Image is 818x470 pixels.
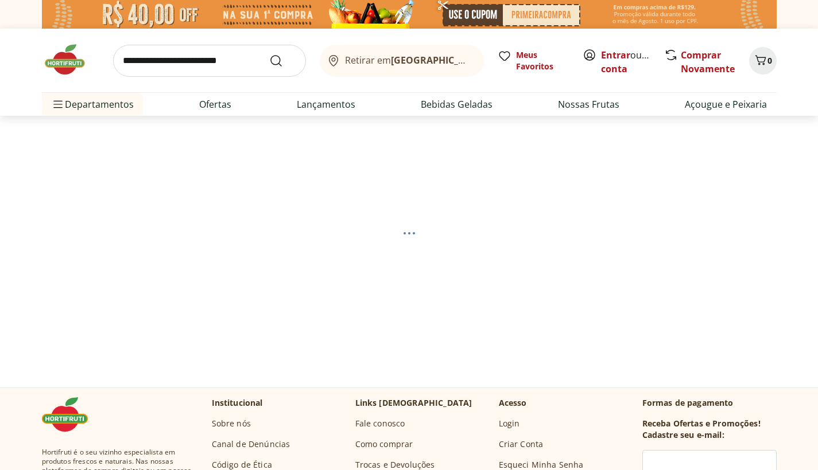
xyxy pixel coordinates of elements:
input: search [113,45,306,77]
h3: Cadastre seu e-mail: [642,429,724,441]
a: Login [499,418,520,429]
span: Departamentos [51,91,134,118]
a: Criar Conta [499,438,544,450]
a: Canal de Denúncias [212,438,290,450]
a: Bebidas Geladas [421,97,493,111]
a: Criar conta [601,49,664,75]
button: Menu [51,91,65,118]
p: Institucional [212,397,263,409]
a: Meus Favoritos [498,49,569,72]
img: Hortifruti [42,42,99,77]
a: Nossas Frutas [558,97,619,111]
img: Hortifruti [42,397,99,432]
button: Carrinho [749,47,777,75]
button: Submit Search [269,54,297,68]
a: Entrar [601,49,630,61]
span: Retirar em [345,55,472,65]
span: ou [601,48,652,76]
p: Acesso [499,397,527,409]
a: Sobre nós [212,418,251,429]
a: Ofertas [199,97,231,111]
a: Como comprar [355,438,413,450]
h3: Receba Ofertas e Promoções! [642,418,761,429]
a: Lançamentos [297,97,355,111]
span: 0 [767,55,772,66]
b: [GEOGRAPHIC_DATA]/[GEOGRAPHIC_DATA] [391,54,584,66]
span: Meus Favoritos [516,49,569,72]
a: Fale conosco [355,418,405,429]
a: Comprar Novamente [681,49,735,75]
p: Links [DEMOGRAPHIC_DATA] [355,397,472,409]
a: Açougue e Peixaria [685,97,767,111]
p: Formas de pagamento [642,397,777,409]
button: Retirar em[GEOGRAPHIC_DATA]/[GEOGRAPHIC_DATA] [320,45,484,77]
